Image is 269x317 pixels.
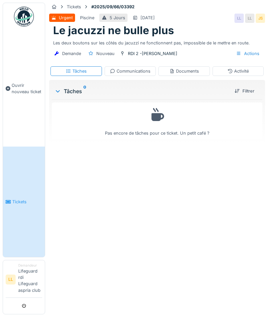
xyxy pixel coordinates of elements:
[245,14,254,23] div: LL
[59,15,73,21] div: Urgent
[14,7,34,27] img: Badge_color-CXgf-gQk.svg
[227,68,249,74] div: Activité
[12,199,42,205] span: Tickets
[80,15,94,21] div: Piscine
[233,49,262,58] div: Actions
[110,68,150,74] div: Communications
[89,4,137,10] strong: #2025/09/66/03392
[169,68,199,74] div: Documents
[62,50,81,57] div: Demande
[6,263,42,298] a: LL DemandeurLifeguard rdi Lifeguard aspria club
[53,37,261,46] div: Les deux boutons sur les côtés du jacuzzi ne fonctionnent pas, impossible de le mettre en route.
[3,147,45,257] a: Tickets
[53,24,174,37] h1: Le jacuzzi ne bulle plus
[140,15,155,21] div: [DATE]
[56,105,258,136] div: Pas encore de tâches pour ce ticket. Un petit café ?
[128,50,177,57] div: RDI 2 -[PERSON_NAME]
[234,14,244,23] div: LL
[54,87,229,95] div: Tâches
[18,263,42,268] div: Demandeur
[67,4,81,10] div: Tickets
[6,275,16,285] li: LL
[83,87,86,95] sup: 0
[256,14,265,23] div: JS
[96,50,115,57] div: Nouveau
[232,87,257,95] div: Filtrer
[3,30,45,147] a: Ouvrir nouveau ticket
[18,263,42,296] li: Lifeguard rdi Lifeguard aspria club
[66,68,87,74] div: Tâches
[12,82,42,95] span: Ouvrir nouveau ticket
[110,15,125,21] div: 5 Jours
